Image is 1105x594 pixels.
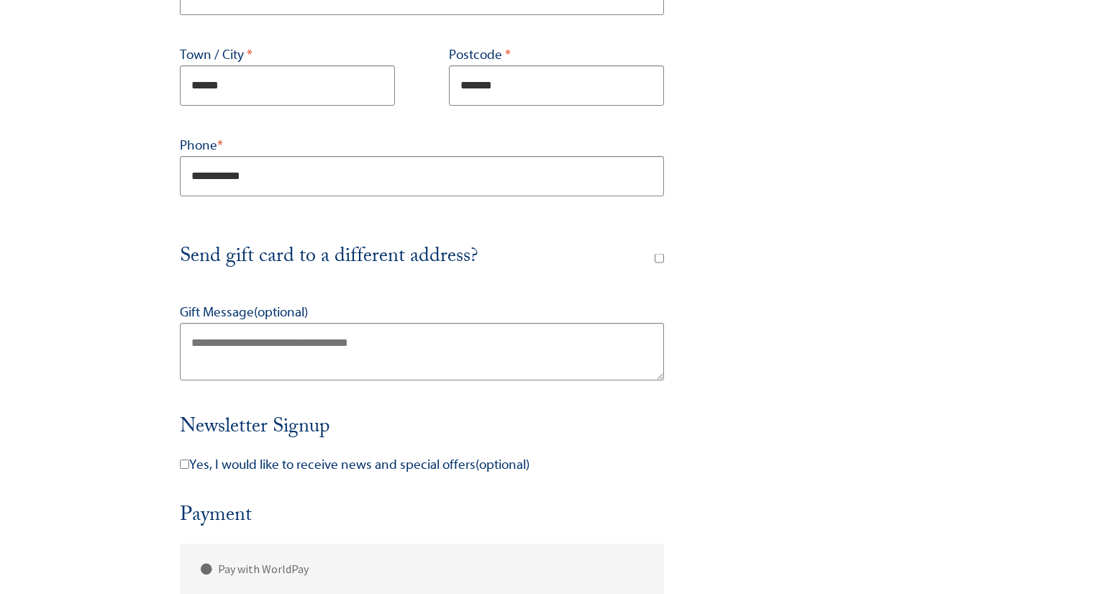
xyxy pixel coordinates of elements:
[180,460,189,469] input: Yes, I would like to receive news and special offers(optional)
[254,304,308,320] span: (optional)
[449,44,664,65] label: Postcode
[476,457,529,472] span: (optional)
[180,454,664,483] label: Yes, I would like to receive news and special offers
[180,240,478,275] span: Send gift card to a different address?
[180,134,664,156] label: Phone
[180,44,395,65] label: Town / City
[655,254,664,263] input: Send gift card to a different address?
[180,503,664,544] h3: Payment
[180,414,664,443] h3: Newsletter Signup
[180,301,664,323] label: Gift Message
